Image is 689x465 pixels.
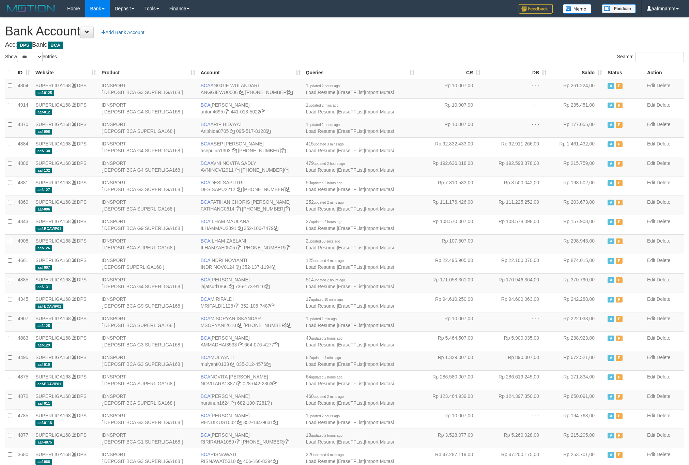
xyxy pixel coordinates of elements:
[273,420,278,425] a: Copy 3521449631 to clipboard
[201,102,211,108] span: BCA
[201,323,236,328] a: MSOPYANI2610
[201,439,234,445] a: RIRIRAHA1089
[365,420,394,425] a: Import Mutasi
[270,303,275,309] a: Copy 3521067487 to clipboard
[306,141,394,153] span: | | |
[237,187,242,192] a: Copy DESISAPU2212 to clipboard
[365,187,394,192] a: Import Mutasi
[201,381,235,386] a: NOVITARA1387
[617,52,684,62] label: Search:
[338,245,364,250] a: EraseTFList
[417,98,483,118] td: Rp 10.007,00
[647,355,655,360] a: Edit
[306,323,317,328] a: Load
[616,141,623,147] span: Paused
[201,245,235,250] a: ILHAMZAE0505
[483,66,549,79] th: DB: activate to sort column ascending
[273,459,278,464] a: Copy 4061668394 to clipboard
[318,420,335,425] a: Resume
[99,157,198,176] td: IDNSPORT [ DEPOSIT BCA G4 SUPERLIGA168 ]
[272,381,277,386] a: Copy 0280422363 to clipboard
[318,128,335,134] a: Resume
[338,167,364,173] a: EraseTFList
[657,335,670,341] a: Delete
[365,128,394,134] a: Import Mutasi
[231,400,236,406] a: Copy nurainun1624 to clipboard
[647,432,655,438] a: Edit
[657,374,670,379] a: Delete
[483,137,549,157] td: Rp 92.911.266,00
[657,122,670,127] a: Delete
[318,303,335,309] a: Resume
[35,393,71,399] a: SUPERLIGA168
[286,245,290,250] a: Copy 4062280631 to clipboard
[35,160,71,166] a: SUPERLIGA168
[308,123,340,127] span: updated 2 hours ago
[549,66,605,79] th: Saldo: activate to sort column ascending
[35,432,71,438] a: SUPERLIGA168
[15,137,33,157] td: 4884
[318,90,335,95] a: Resume
[647,141,655,146] a: Edit
[201,264,235,270] a: INDRINOV0124
[236,245,241,250] a: Copy ILHAMZAE0505 to clipboard
[33,66,99,79] th: Website: activate to sort column ascending
[318,400,335,406] a: Resume
[306,160,345,166] span: 479
[201,303,233,309] a: MRIFALDI1128
[99,176,198,196] td: IDNSPORT [ DEPOSIT BCA G3 SUPERLIGA168 ]
[35,199,71,205] a: SUPERLIGA168
[308,84,340,88] span: updated 2 hours ago
[647,122,655,127] a: Edit
[306,439,317,445] a: Load
[338,400,364,406] a: EraseTFList
[365,264,394,270] a: Import Mutasi
[608,122,614,128] span: Active
[198,118,303,137] td: ARIP HIDAYAT 095-517-8128
[306,83,394,95] span: | | |
[657,141,670,146] a: Delete
[549,98,605,118] td: Rp 235.451,00
[338,303,364,309] a: EraseTFList
[365,361,394,367] a: Import Mutasi
[338,206,364,212] a: EraseTFList
[287,323,291,328] a: Copy 4062301418 to clipboard
[238,342,243,347] a: Copy AMMADHAI3533 to clipboard
[306,122,340,127] span: 1
[201,160,211,166] span: BCA
[198,137,303,157] td: ASEP [PERSON_NAME] [PHONE_NUMBER]
[657,258,670,263] a: Delete
[647,219,655,224] a: Edit
[338,284,364,289] a: EraseTFList
[605,66,644,79] th: Status
[5,25,684,38] h1: Bank Account
[285,206,290,212] a: Copy 4062281727 to clipboard
[318,264,335,270] a: Resume
[35,141,71,146] a: SUPERLIGA168
[238,323,242,328] a: Copy MSOPYANI2610 to clipboard
[201,459,236,464] a: RISNAWAT5310
[33,137,99,157] td: DPS
[644,66,684,79] th: Action
[198,66,303,79] th: Account: activate to sort column ascending
[338,439,364,445] a: EraseTFList
[35,102,71,108] a: SUPERLIGA168
[647,180,655,185] a: Edit
[483,118,549,137] td: - - -
[647,160,655,166] a: Edit
[338,342,364,347] a: EraseTFList
[647,393,655,399] a: Edit
[657,355,670,360] a: Delete
[35,83,71,88] a: SUPERLIGA168
[647,316,655,321] a: Edit
[306,245,317,250] a: Load
[201,187,235,192] a: DESISAPU2212
[365,439,394,445] a: Import Mutasi
[657,199,670,205] a: Delete
[201,420,236,425] a: RENDIKUS1002
[338,90,364,95] a: EraseTFList
[616,103,623,108] span: Paused
[616,122,623,128] span: Paused
[306,303,317,309] a: Load
[35,258,71,263] a: SUPERLIGA168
